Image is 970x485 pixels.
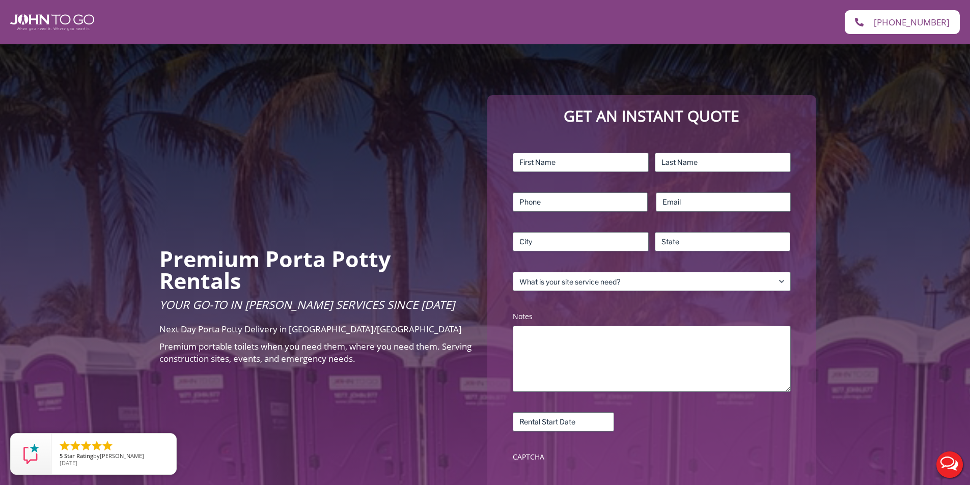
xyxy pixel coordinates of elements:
img: John To Go [10,14,94,31]
input: State [655,232,791,251]
input: Last Name [655,153,791,172]
li:  [101,440,114,452]
input: Rental Start Date [513,412,614,432]
span: Next Day Porta Potty Delivery in [GEOGRAPHIC_DATA]/[GEOGRAPHIC_DATA] [159,323,462,335]
li:  [59,440,71,452]
span: Premium portable toilets when you need them, where you need them. Serving construction sites, eve... [159,340,472,364]
span: [PHONE_NUMBER] [874,18,950,26]
span: [DATE] [60,459,77,467]
span: Star Rating [64,452,93,460]
span: 5 [60,452,63,460]
input: City [513,232,649,251]
input: Phone [513,192,648,212]
li:  [69,440,81,452]
p: Get an Instant Quote [497,105,806,127]
a: [PHONE_NUMBER] [845,10,960,34]
li:  [91,440,103,452]
h2: Premium Porta Potty Rentals [159,248,473,292]
li:  [80,440,92,452]
input: First Name [513,153,649,172]
label: Notes [513,311,790,322]
span: [PERSON_NAME] [100,452,144,460]
label: CAPTCHA [513,452,790,462]
img: Review Rating [21,444,41,464]
input: Email [656,192,791,212]
span: Your Go-To in [PERSON_NAME] Services Since [DATE] [159,297,455,312]
button: Live Chat [929,444,970,485]
span: by [60,453,168,460]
